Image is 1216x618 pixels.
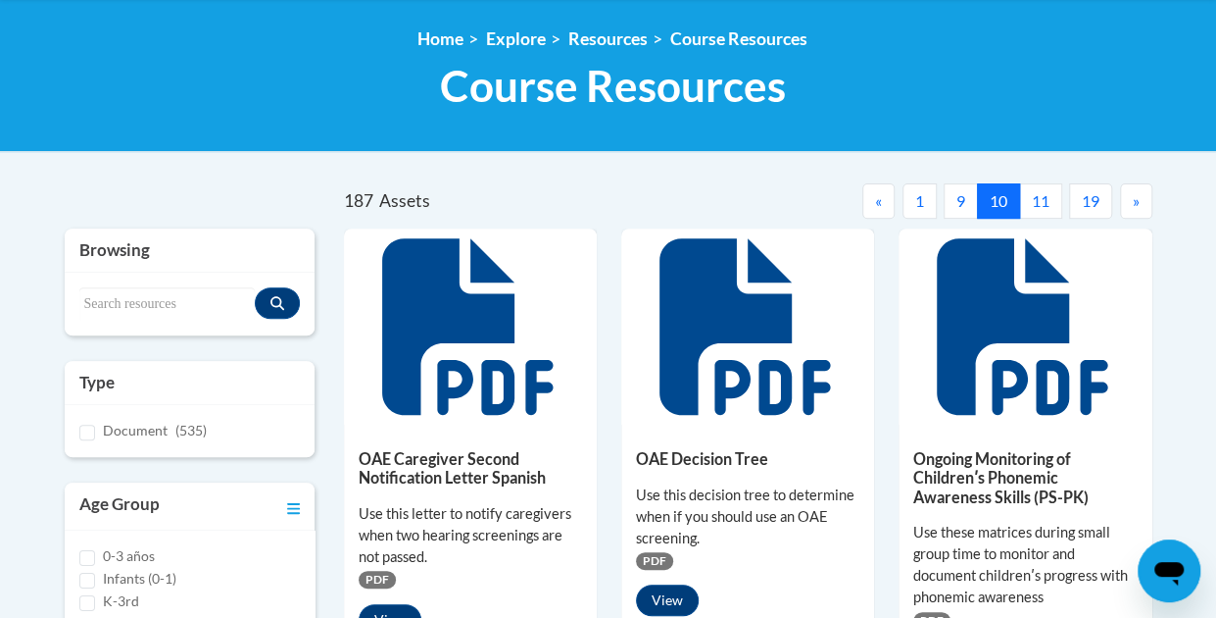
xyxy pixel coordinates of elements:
[636,485,859,549] div: Use this decision tree to determine when if you should use an OAE screening.
[977,183,1020,219] button: 10
[1120,183,1152,219] button: Next
[103,422,168,438] span: Document
[944,183,978,219] button: 9
[79,371,300,394] h3: Type
[568,28,648,49] a: Resources
[748,183,1152,219] nav: Pagination Navigation
[875,191,882,210] span: «
[79,238,300,262] h3: Browsing
[862,183,895,219] button: Previous
[636,552,673,570] span: PDF
[486,28,546,49] a: Explore
[103,591,139,612] label: K-3rd
[344,190,373,211] span: 187
[379,190,430,211] span: Assets
[79,287,255,321] input: Search resources
[913,449,1137,506] h5: Ongoing Monitoring of Childrenʹs Phonemic Awareness Skills (PS-PK)
[175,422,207,438] span: (535)
[670,28,807,49] a: Course Resources
[417,28,463,49] a: Home
[79,492,160,520] h3: Age Group
[1133,191,1140,210] span: »
[359,571,396,589] span: PDF
[902,183,937,219] button: 1
[255,287,300,319] button: Search resources
[103,545,155,567] label: 0-3 años
[913,522,1137,608] div: Use these matrices during small group time to monitor and document childrenʹs progress with phone...
[636,449,859,468] h5: OAE Decision Tree
[1069,183,1112,219] button: 19
[636,585,699,616] button: View
[287,492,300,520] a: Toggle collapse
[1138,540,1200,602] iframe: Button to launch messaging window
[103,568,176,590] label: Infants (0-1)
[440,60,786,112] span: Course Resources
[359,503,582,568] div: Use this letter to notify caregivers when two hearing screenings are not passed.
[1019,183,1062,219] button: 11
[359,449,582,488] h5: OAE Caregiver Second Notification Letter Spanish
